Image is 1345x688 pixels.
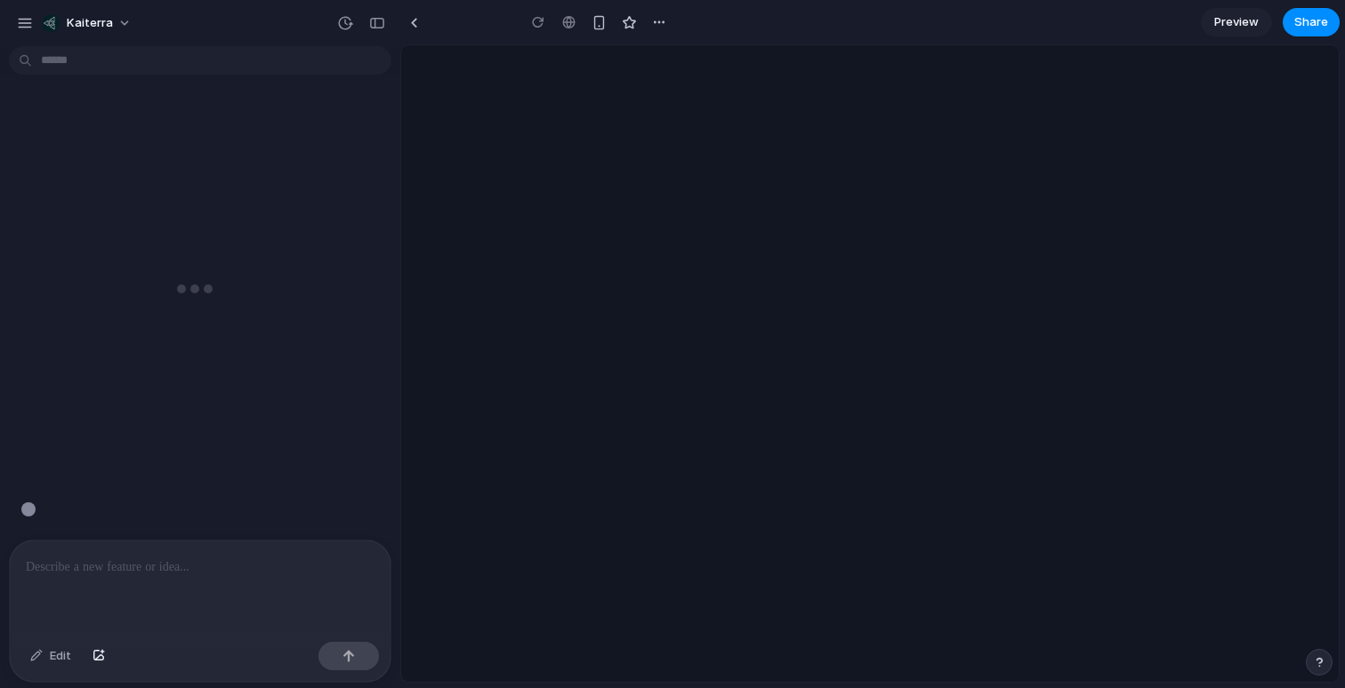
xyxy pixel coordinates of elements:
button: kaiterra [35,9,141,37]
a: Preview [1201,8,1272,36]
span: kaiterra [67,14,113,32]
span: Preview [1214,13,1259,31]
span: Share [1294,13,1328,31]
button: Share [1283,8,1340,36]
